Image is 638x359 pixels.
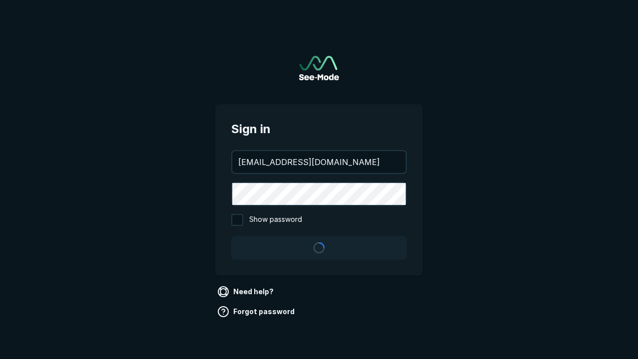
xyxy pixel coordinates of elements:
img: See-Mode Logo [299,56,339,80]
span: Show password [249,214,302,226]
a: Forgot password [215,304,299,320]
a: Go to sign in [299,56,339,80]
a: Need help? [215,284,278,300]
span: Sign in [231,120,407,138]
input: your@email.com [232,151,406,173]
